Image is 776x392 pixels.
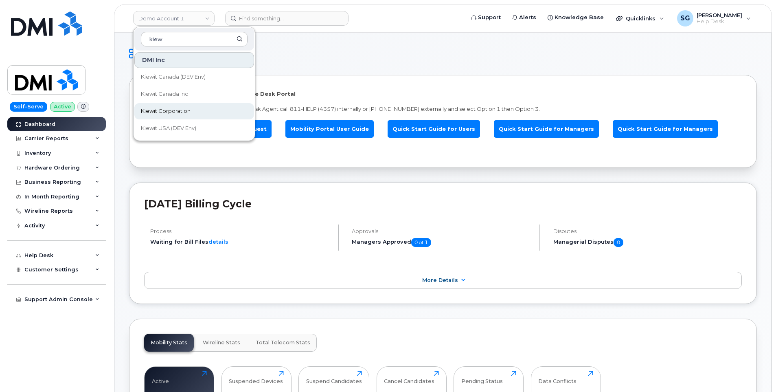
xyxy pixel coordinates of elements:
[461,371,503,384] div: Pending Status
[141,107,191,115] span: Kiewit Corporation
[134,103,254,119] a: Kiewit Corporation
[141,73,206,81] span: Kiewit Canada (DEV Env)
[203,339,240,346] span: Wireline Stats
[150,238,331,246] li: Waiting for Bill Files
[285,120,374,138] a: Mobility Portal User Guide
[306,371,362,384] div: Suspend Candidates
[256,339,310,346] span: Total Telecom Stats
[141,124,196,132] span: Kiewit USA (DEV Env)
[494,120,599,138] a: Quick Start Guide for Managers
[141,90,188,98] span: Kiewit Canada Inc
[614,238,623,247] span: 0
[144,105,742,113] p: To speak with a Mobile Device Service Desk Agent call 811-HELP (4357) internally or [PHONE_NUMBER...
[613,120,718,138] a: Quick Start Guide for Managers
[553,238,742,247] h5: Managerial Disputes
[352,238,533,247] h5: Managers Approved
[352,228,533,234] h4: Approvals
[134,69,254,85] a: Kiewit Canada (DEV Env)
[144,90,742,98] p: Welcome to the Mobile Device Service Desk Portal
[422,277,458,283] span: More Details
[141,32,248,46] input: Search
[150,228,331,234] h4: Process
[538,371,577,384] div: Data Conflicts
[144,198,742,210] h2: [DATE] Billing Cycle
[134,120,254,137] a: Kiewit USA (DEV Env)
[553,228,742,234] h4: Disputes
[134,52,254,68] div: DMI Inc
[229,371,283,384] div: Suspended Devices
[384,371,434,384] div: Cancel Candidates
[208,238,228,245] a: details
[388,120,480,138] a: Quick Start Guide for Users
[411,238,431,247] span: 0 of 1
[134,86,254,102] a: Kiewit Canada Inc
[152,371,169,384] div: Active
